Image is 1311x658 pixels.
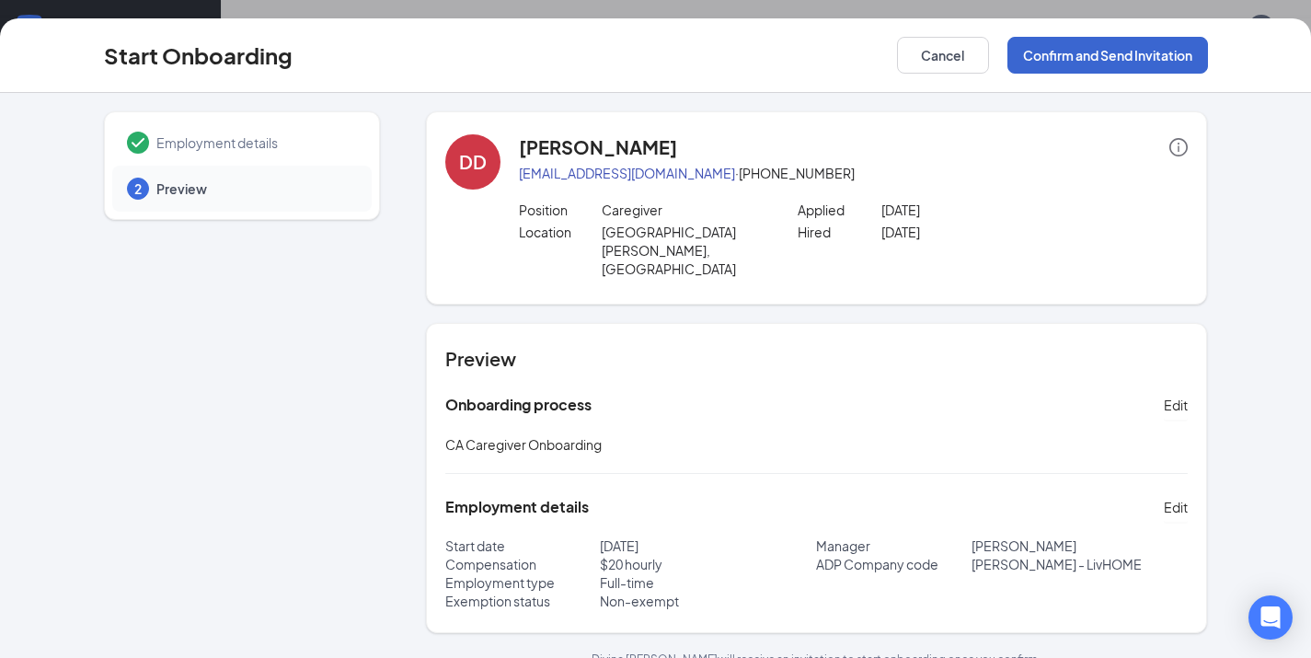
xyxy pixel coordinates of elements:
div: Open Intercom Messenger [1248,595,1293,640]
span: Edit [1164,498,1188,516]
p: Non-exempt [600,592,817,610]
p: Compensation [445,555,600,573]
button: Confirm and Send Invitation [1007,37,1208,74]
h4: [PERSON_NAME] [519,134,677,160]
p: [PERSON_NAME] - LivHOME [972,555,1189,573]
span: info-circle [1169,138,1188,156]
p: [GEOGRAPHIC_DATA][PERSON_NAME], [GEOGRAPHIC_DATA] [602,223,769,278]
p: Employment type [445,573,600,592]
svg: Checkmark [127,132,149,154]
p: · [PHONE_NUMBER] [519,164,1189,182]
span: 2 [134,179,142,198]
p: Location [519,223,603,241]
button: Cancel [897,37,989,74]
h5: Employment details [445,497,589,517]
button: Edit [1164,492,1188,522]
p: Caregiver [602,201,769,219]
div: DD [459,149,487,175]
h3: Start Onboarding [104,40,293,71]
a: [EMAIL_ADDRESS][DOMAIN_NAME] [519,165,735,181]
p: Hired [798,223,881,241]
p: $ 20 hourly [600,555,817,573]
p: [PERSON_NAME] [972,537,1189,555]
span: Preview [156,179,353,198]
h5: Onboarding process [445,395,592,415]
h4: Preview [445,346,1189,372]
p: Full-time [600,573,817,592]
p: [DATE] [600,537,817,555]
p: Manager [816,537,971,555]
p: [DATE] [881,201,1049,219]
p: Applied [798,201,881,219]
p: Position [519,201,603,219]
span: Edit [1164,396,1188,414]
p: ADP Company code [816,555,971,573]
button: Edit [1164,390,1188,420]
span: CA Caregiver Onboarding [445,436,602,453]
p: [DATE] [881,223,1049,241]
p: Start date [445,537,600,555]
span: Employment details [156,133,353,152]
p: Exemption status [445,592,600,610]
